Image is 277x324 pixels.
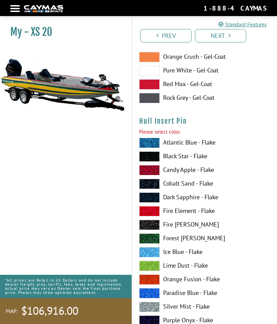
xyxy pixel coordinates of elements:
[219,20,267,28] a: Standard Features
[139,138,270,148] label: Atlantic Blue - Flake
[139,288,270,298] label: Paradise Blue - Flake
[138,28,277,42] ul: Pagination
[195,29,246,42] a: Next
[6,308,18,315] span: MAP:
[139,79,270,90] label: Red Max - Gel-Coat
[139,117,270,125] h4: Hull Insert Pin
[139,302,270,312] label: Silver Mist - Flake
[139,128,270,136] div: Please select color.
[139,179,270,189] label: Cobalt Sand - Flake
[139,66,270,76] label: Pure White - Gel-Coat
[10,26,115,38] h1: My - XS 20
[24,5,63,12] img: white-logo-c9c8dbefe5ff5ceceb0f0178aa75bf4bb51f6bca0971e226c86eb53dfe498488.png
[139,261,270,271] label: Lime Dust - Flake
[139,93,270,103] label: Rock Grey - Gel-Coat
[139,233,270,244] label: Forest [PERSON_NAME]
[139,220,270,230] label: Fire [PERSON_NAME]
[139,52,270,62] label: Orange Crush - Gel-Coat
[139,151,270,162] label: Black Star - Flake
[21,304,78,318] span: $106,916.00
[140,29,192,42] a: Prev
[139,274,270,285] label: Orange Fusion - Flake
[139,192,270,203] label: Dark Sapphire - Flake
[139,206,270,216] label: Fire Element - Flake
[139,247,270,257] label: Ice Blue - Flake
[5,275,127,298] p: *All prices are Retail in US Dollars and do not include dealer freight, prep, tariffs, fees, taxe...
[139,165,270,175] label: Candy Apple - Flake
[203,4,267,13] div: 1-888-4CAYMAS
